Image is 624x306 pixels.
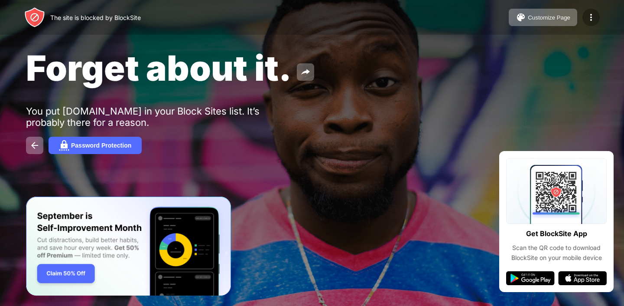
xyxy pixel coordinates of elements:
div: Password Protection [71,142,131,149]
button: Customize Page [509,9,577,26]
div: You put [DOMAIN_NAME] in your Block Sites list. It’s probably there for a reason. [26,105,294,128]
div: The site is blocked by BlockSite [50,14,141,21]
iframe: Banner [26,197,231,296]
div: Scan the QR code to download BlockSite on your mobile device [506,243,607,263]
img: password.svg [59,140,69,151]
span: Forget about it. [26,47,292,89]
img: back.svg [29,140,40,151]
img: app-store.svg [558,271,607,285]
button: Password Protection [49,137,142,154]
img: share.svg [300,67,311,77]
img: google-play.svg [506,271,555,285]
img: pallet.svg [516,12,526,23]
div: Customize Page [528,14,570,21]
div: Get BlockSite App [526,227,587,240]
img: menu-icon.svg [586,12,596,23]
img: header-logo.svg [24,7,45,28]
